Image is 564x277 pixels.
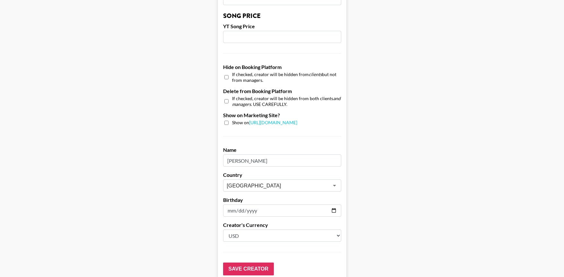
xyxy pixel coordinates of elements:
[223,147,341,153] label: Name
[223,263,274,275] input: Save Creator
[309,72,322,77] em: clients
[232,72,341,83] span: If checked, creator will be hidden from but not from managers.
[330,181,339,190] button: Open
[232,96,341,107] span: If checked, creator will be hidden from both clients . USE CAREFULLY.
[223,197,341,203] label: Birthday
[223,64,341,70] label: Hide on Booking Platform
[232,96,341,107] em: and managers
[223,13,341,19] h3: Song Price
[249,120,297,125] a: [URL][DOMAIN_NAME]
[223,222,341,228] label: Creator's Currency
[223,172,341,178] label: Country
[223,112,341,118] label: Show on Marketing Site?
[223,23,341,30] label: YT Song Price
[232,120,297,126] span: Show on
[223,88,341,94] label: Delete from Booking Platform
